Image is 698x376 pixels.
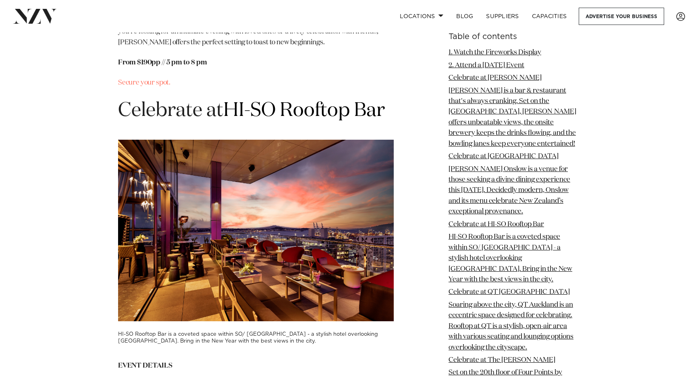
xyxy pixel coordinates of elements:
[526,8,573,25] a: Capacities
[579,8,664,25] a: Advertise your business
[449,153,559,160] a: Celebrate at [GEOGRAPHIC_DATA]
[449,233,572,283] a: HI-SO Rooftop Bar is a coveted space within SO/ [GEOGRAPHIC_DATA] - a stylish hotel overlooking [...
[449,289,570,295] a: Celebrate at QT [GEOGRAPHIC_DATA]
[118,331,394,345] h3: HI-SO Rooftop Bar is a coveted space within SO/ [GEOGRAPHIC_DATA] - a stylish hotel overlooking [...
[393,8,450,25] a: Locations
[13,9,57,23] img: nzv-logo.png
[223,101,385,120] a: HI-SO Rooftop Bar
[449,33,580,41] h6: Table of contents
[450,8,480,25] a: BLOG
[449,62,524,68] a: 2. Attend a [DATE] Event
[118,98,394,124] h1: Celebrate at
[118,362,172,369] strong: EVENT DETAILS
[480,8,525,25] a: SUPPLIERS
[449,221,544,228] a: Celebrate at HI-SO Rooftop Bar
[449,165,570,215] a: [PERSON_NAME] Onslow is a venue for those seeking a divine dining experience this [DATE]. Decided...
[118,79,170,86] a: Secure your spot.
[449,302,573,351] a: Soaring above the city, QT Auckland is an eccentric space designed for celebrating. Rooftop at QT...
[449,357,555,364] a: Celebrate at The [PERSON_NAME]
[449,49,541,56] a: 1. Watch the Fireworks Display
[449,87,576,147] a: [PERSON_NAME] is a bar & restaurant that's always cranking. Set on the [GEOGRAPHIC_DATA], [PERSON...
[449,74,542,81] a: Celebrate at [PERSON_NAME]
[118,59,207,66] strong: From $190pp // 5 pm to 8 pm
